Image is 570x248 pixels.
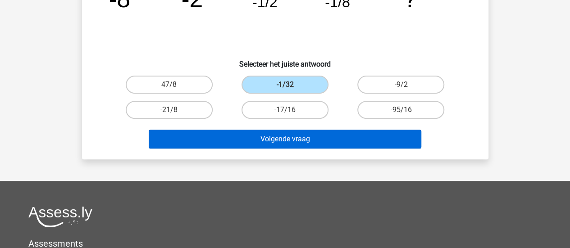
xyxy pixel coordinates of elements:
img: Assessly logo [28,206,92,227]
label: 47/8 [126,76,213,94]
label: -17/16 [242,101,328,119]
label: -95/16 [357,101,444,119]
h6: Selecteer het juiste antwoord [96,53,474,68]
label: -21/8 [126,101,213,119]
label: -1/32 [242,76,328,94]
label: -9/2 [357,76,444,94]
button: Volgende vraag [149,130,421,149]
